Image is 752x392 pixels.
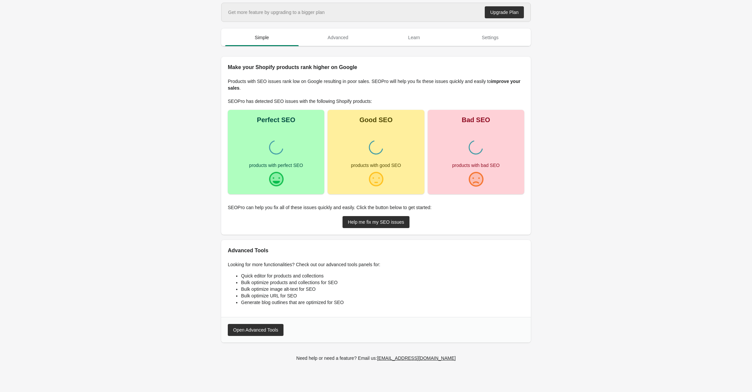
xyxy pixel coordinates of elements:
[348,219,404,225] div: Help me fix my SEO issues
[241,292,524,299] li: Bulk optimize URL for SEO
[351,163,401,168] div: products with good SEO
[249,163,303,168] div: products with perfect SEO
[241,286,524,292] li: Bulk optimize image alt-text for SEO
[228,204,524,211] p: SEOPro can help you fix all of these issues quickly and easily. Click the button below to get sta...
[452,29,529,46] button: Settings
[490,10,519,15] div: Upgrade Plan
[359,117,393,123] div: Good SEO
[228,63,524,71] h2: Make your Shopify products rank higher on Google
[241,279,524,286] li: Bulk optimize products and collections for SEO
[377,355,456,361] div: [EMAIL_ADDRESS][DOMAIN_NAME]
[228,9,325,16] div: Get more feature by upgrading to a bigger plan
[374,352,458,364] a: [EMAIL_ADDRESS][DOMAIN_NAME]
[376,29,452,46] button: Learn
[224,29,300,46] button: Simple
[228,324,283,336] button: Open Advanced Tools
[343,216,409,228] a: Help me fix my SEO issues
[241,299,524,306] li: Generate blog outlines that are optimized for SEO
[485,6,524,18] a: Upgrade Plan
[225,32,299,43] span: Simple
[296,354,456,362] div: Need help or need a feature? Email us:
[462,117,490,123] div: Bad SEO
[228,98,524,105] p: SEOPro has detected SEO issues with the following Shopify products:
[301,32,375,43] span: Advanced
[257,117,295,123] div: Perfect SEO
[228,78,524,91] p: Products with SEO issues rank low on Google resulting in poor sales. SEOPro will help you fix the...
[241,273,524,279] li: Quick editor for products and collections
[228,247,524,255] h2: Advanced Tools
[452,163,500,168] div: products with bad SEO
[221,255,531,317] div: Looking for more functionalities? Check out our advanced tools panels for:
[377,32,451,43] span: Learn
[454,32,527,43] span: Settings
[233,327,278,333] div: Open Advanced Tools
[300,29,376,46] button: Advanced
